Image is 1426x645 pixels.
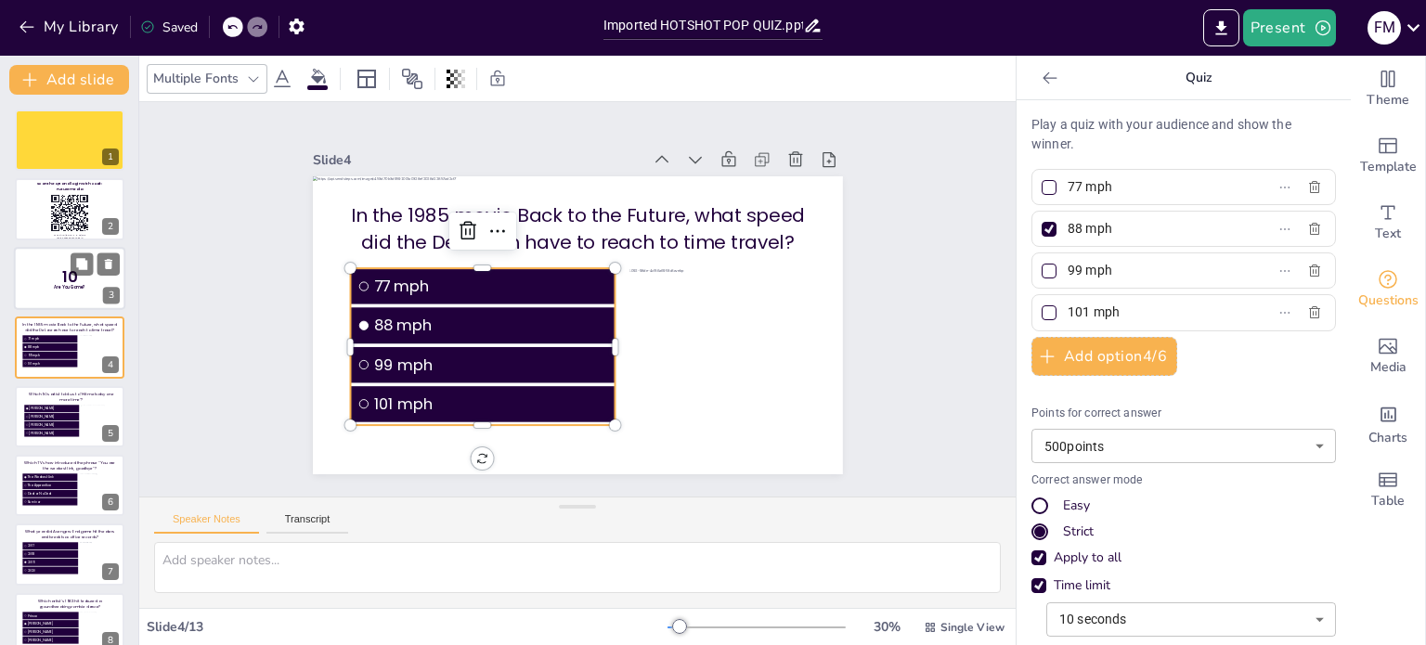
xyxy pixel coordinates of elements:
div: Change the overall theme [1351,56,1425,123]
span: Text [1375,224,1401,244]
span: Theme [1367,90,1409,110]
div: Easy [1063,497,1090,515]
div: 5 [15,386,124,447]
span: [PERSON_NAME] [29,414,77,419]
span: 88 mph [28,345,76,350]
div: 30 % [864,618,909,636]
span: Prince [28,613,77,618]
span: 99 mph [367,331,603,379]
div: 500 points [1031,429,1336,463]
span: Deal or No Deal [28,491,76,496]
span: 101 mph [362,371,598,419]
span: [PERSON_NAME] [28,629,77,634]
div: Layout [352,64,382,94]
p: Which TV show introduced the phrase “You are the weakest link, goodbye”? [22,460,116,471]
button: Export to PowerPoint [1203,9,1239,46]
p: Which 90s artist told us to “Hit me baby one more time”? [24,391,118,402]
span: 2017 [28,544,77,548]
div: Get real-time input from your audience [1351,256,1425,323]
span: The Weakest Link [28,475,76,480]
div: Add images, graphics, shapes or video [1351,323,1425,390]
button: F M [1368,9,1401,46]
button: Speaker Notes [154,513,259,534]
span: [PERSON_NAME] [28,638,77,642]
div: 3 [14,247,125,310]
span: 2020 [28,568,77,573]
input: Option 1 [1068,174,1240,200]
button: Delete Slide [97,252,120,275]
span: Scan the QR and log in with code: [37,180,102,186]
button: Present [1243,9,1336,46]
span: 101 mph [28,361,76,366]
div: 2 [15,178,124,239]
span: 2018 [28,552,77,557]
div: 7 [102,563,119,580]
div: Background color [305,69,332,88]
input: Option 4 [1068,299,1240,326]
button: Add option4/6 [1031,337,1177,376]
span: Template [1360,157,1417,177]
span: 77 mph [375,253,611,301]
span: Or visit [URL][DOMAIN_NAME] and use the code above to log in. [54,233,85,239]
span: Questions [1358,290,1419,311]
span: 88 mph [370,292,606,340]
div: 6 [102,494,119,510]
p: What year did Avengers: Endgame hit theaters and break box office records? [22,529,116,540]
span: 2019 [28,561,77,565]
div: Add text boxes [1351,189,1425,256]
button: Duplicate Slide [71,252,93,275]
span: Survivor [28,499,76,504]
span: Position [401,68,423,90]
div: Multiple Fonts [149,66,242,91]
p: In the 1985 movie Back to the Future, what speed did the DeLorean have to reach to time travel? [356,179,813,278]
span: 10 [62,266,77,288]
div: F M [1368,11,1401,45]
div: Strict [1063,522,1094,541]
div: Apply to all [1031,548,1336,567]
div: 1 [15,110,124,171]
p: Points for correct answer [1031,406,1336,422]
div: Time limit [1054,576,1110,595]
span: Media [1370,357,1407,378]
p: Quiz [1065,56,1332,100]
div: Add charts and graphs [1351,390,1425,457]
p: In the 1985 movie Back to the Future, what speed did the DeLorean have to reach to time travel? [22,322,116,333]
span: Table [1371,491,1405,511]
input: Insert title [603,12,803,39]
div: 5 [102,425,119,442]
span: Charts [1368,428,1407,448]
button: Add slide [9,65,129,95]
span: [PERSON_NAME] [29,422,77,427]
span: [PERSON_NAME] [29,406,77,410]
div: Saved [140,19,198,36]
div: 2 [102,218,119,235]
button: My Library [14,12,126,42]
p: Play a quiz with your audience and show the winner. [1031,115,1336,154]
div: 3 [103,287,120,303]
div: 4 [102,356,119,373]
div: Slide 4 [328,124,657,176]
span: Single View [940,620,1005,635]
div: 10 seconds [1046,602,1336,637]
div: Strict [1031,522,1336,541]
span: [PERSON_NAME] [28,621,77,626]
input: Option 2 [1068,215,1240,242]
div: Time limit [1031,576,1336,595]
div: 6 [15,455,124,516]
input: Option 3 [1068,257,1240,284]
span: Are You Game? [54,285,84,290]
p: Which artist’s 1983 hit featured a groundbreaking zombie dance? [22,599,116,610]
span: [PERSON_NAME] [29,431,77,435]
div: Add a table [1351,457,1425,523]
div: 4 [15,316,124,378]
span: 77 mph [28,337,76,342]
span: 99 mph [28,354,76,358]
div: Apply to all [1054,548,1121,567]
div: Add ready made slides [1351,123,1425,189]
p: Correct answer mode [1031,472,1336,489]
span: Futuremedia [57,186,83,191]
div: 1 [102,148,119,165]
span: The Apprentice [28,484,76,488]
div: Slide 4 / 13 [147,618,668,636]
div: 7 [15,523,124,585]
